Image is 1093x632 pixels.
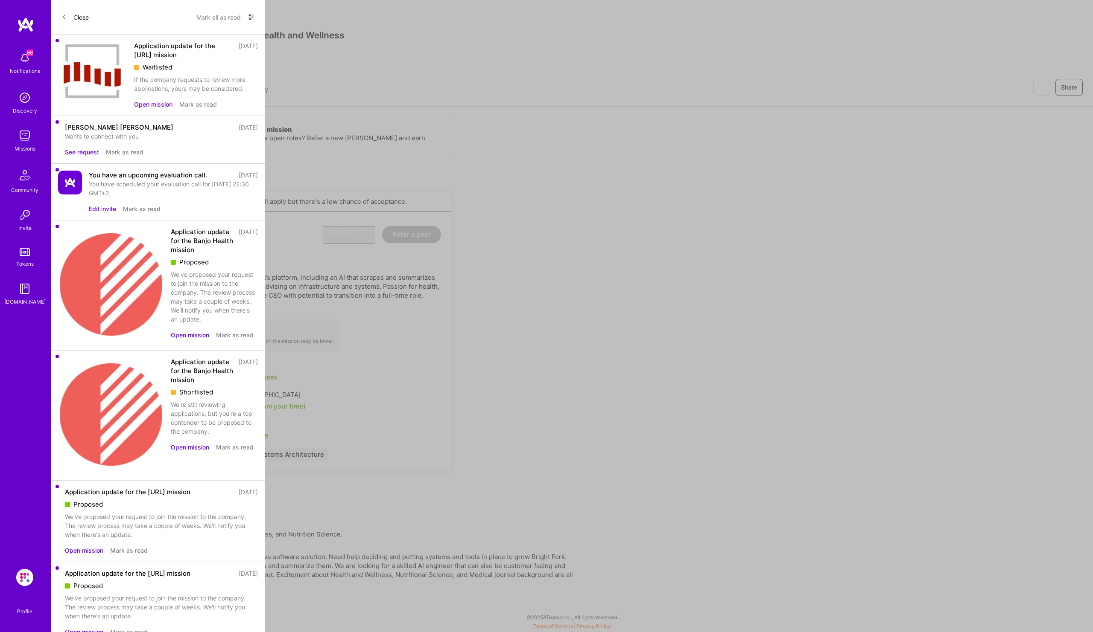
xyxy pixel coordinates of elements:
button: Edit invite [89,204,116,213]
div: [DATE] [239,171,258,180]
div: Wants to connect with you [65,132,258,141]
div: Shortlisted [171,388,258,397]
div: Missions [15,144,35,153]
div: [DATE] [239,487,258,496]
img: logo [17,17,34,32]
div: You have an upcoming evaluation call. [89,171,207,180]
img: Evinced: AI-Agents Accessibility Solution [16,569,33,586]
button: Mark as read [110,546,148,555]
div: We're still reviewing applications, but you're a top contender to be proposed to the company. [171,400,258,436]
img: guide book [16,280,33,297]
div: [DATE] [239,41,258,59]
div: We've proposed your request to join the mission to the company. The review process may take a cou... [171,270,258,324]
div: [DATE] [239,357,258,384]
div: Notifications [10,67,40,75]
div: Proposed [171,258,258,267]
div: Application update for the [URL] mission [65,569,190,578]
div: Discovery [13,106,37,115]
div: If the company requests to review more applications, yours may be considered. [134,75,258,93]
img: Company Logo [58,41,127,102]
div: Application update for the [URL] mission [134,41,234,59]
button: Mark all as read [196,10,241,24]
button: Open mission [65,546,103,555]
img: Company Logo [58,227,164,343]
img: Community [15,165,35,186]
a: Profile [14,598,35,615]
div: [DOMAIN_NAME] [4,297,46,306]
button: Close [61,10,89,24]
div: Proposed [65,581,258,590]
div: [DATE] [239,569,258,578]
div: You have scheduled your evaluation call for [DATE] 22:30 GMT+2. [89,180,258,197]
div: Application update for the Banjo Health mission [171,357,234,384]
img: tokens [20,248,30,256]
span: 66 [26,49,33,56]
button: Mark as read [179,100,217,109]
div: Tokens [16,259,34,268]
div: Proposed [65,500,258,509]
img: Company Logo [58,357,164,473]
div: Application update for the [URL] mission [65,487,190,496]
button: Open mission [171,330,209,339]
div: Profile [17,607,32,615]
img: bell [16,49,33,67]
img: discovery [16,89,33,106]
div: Waitlisted [134,63,258,72]
img: teamwork [16,127,33,144]
img: Invite [16,206,33,223]
button: Mark as read [106,148,143,157]
div: [PERSON_NAME] [PERSON_NAME] [65,123,173,132]
div: Invite [18,223,32,232]
button: Open mission [171,443,209,452]
div: Community [11,186,38,194]
button: Mark as read [216,330,254,339]
button: Open mission [134,100,172,109]
div: Application update for the Banjo Health mission [171,227,234,254]
div: [DATE] [239,123,258,132]
button: Mark as read [123,204,161,213]
button: See request [65,148,99,157]
button: Mark as read [216,443,254,452]
div: [DATE] [239,227,258,254]
div: We've proposed your request to join the mission to the company. The review process may take a cou... [65,512,258,539]
a: Evinced: AI-Agents Accessibility Solution [14,569,35,586]
div: We've proposed your request to join the mission to the company. The review process may take a cou... [65,594,258,620]
img: Company Logo [58,171,82,194]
